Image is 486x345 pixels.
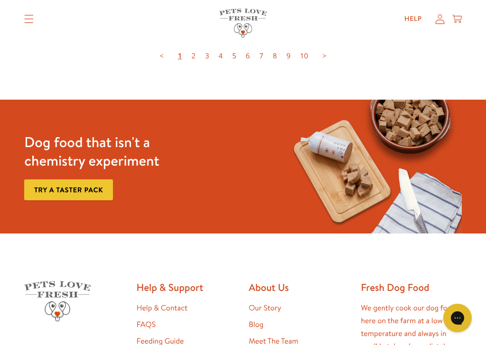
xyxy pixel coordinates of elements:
[137,281,237,294] h2: Help & Support
[227,47,241,65] a: Page 5
[31,49,455,63] ul: Reviews Pagination
[249,319,263,330] a: Blog
[219,9,267,37] img: Pets Love Fresh
[24,179,113,201] a: Try a taster pack
[295,47,313,65] a: Page 10
[284,100,462,234] img: Fussy
[173,47,187,65] a: Page 1
[318,47,331,65] a: Next page
[17,7,41,31] summary: Translation missing: en.sections.header.menu
[249,303,281,313] a: Our Story
[281,47,295,65] a: Page 9
[241,47,255,65] a: Page 6
[249,281,349,294] h2: About Us
[361,281,461,294] h2: Fresh Dog Food
[397,9,430,28] a: Help
[254,47,268,65] a: Page 7
[200,47,214,65] a: Page 3
[214,47,228,65] a: Page 4
[187,47,200,65] a: Page 2
[24,281,91,321] img: Pets Love Fresh
[137,303,187,313] a: Help & Contact
[439,300,477,336] iframe: Gorgias live chat messenger
[137,319,156,330] a: FAQS
[268,47,282,65] a: Page 8
[24,133,202,170] h3: Dog food that isn't a chemistry experiment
